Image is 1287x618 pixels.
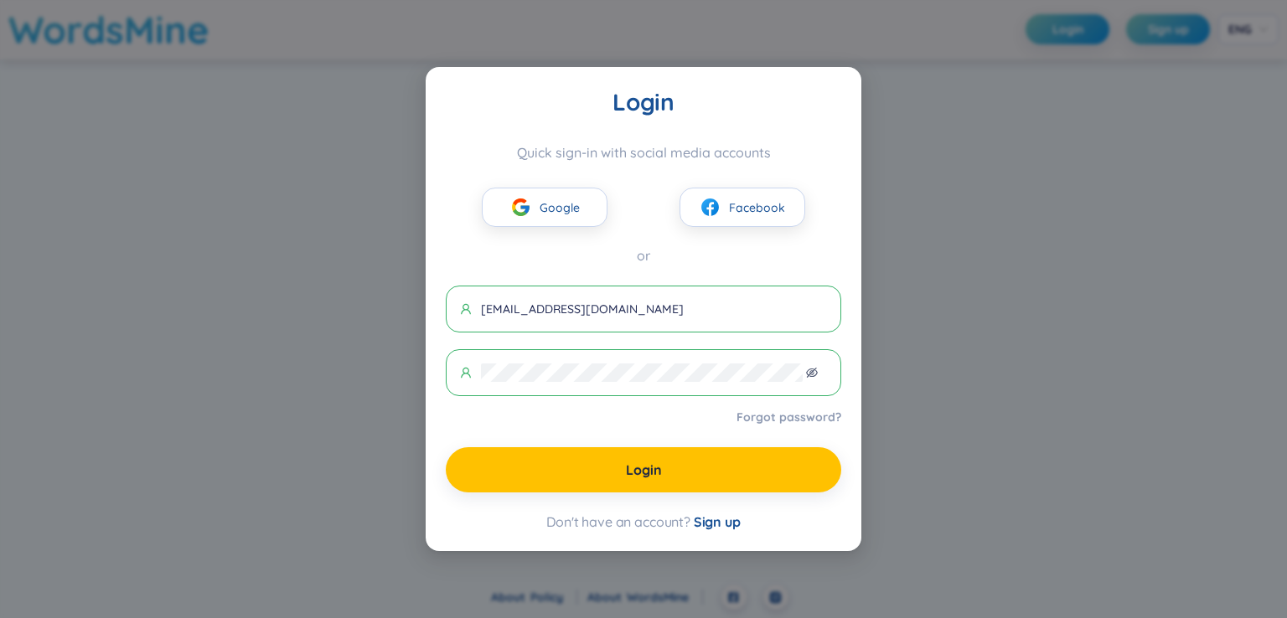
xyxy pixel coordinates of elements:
[806,367,818,379] span: eye-invisible
[680,188,805,227] button: facebookFacebook
[694,513,741,530] span: Sign up
[446,447,841,492] button: Login
[446,512,841,531] div: Don't have an account?
[460,303,472,315] span: user
[446,144,841,161] div: Quick sign-in with social media accounts
[729,198,785,217] span: Facebook
[626,461,662,479] span: Login
[540,198,580,217] span: Google
[482,188,607,227] button: googleGoogle
[700,197,721,218] img: facebook
[460,367,472,379] span: user
[737,409,841,425] a: Forgot password?
[446,245,841,266] div: or
[510,197,531,218] img: google
[481,300,827,318] input: Username or Email
[446,87,841,117] div: Login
